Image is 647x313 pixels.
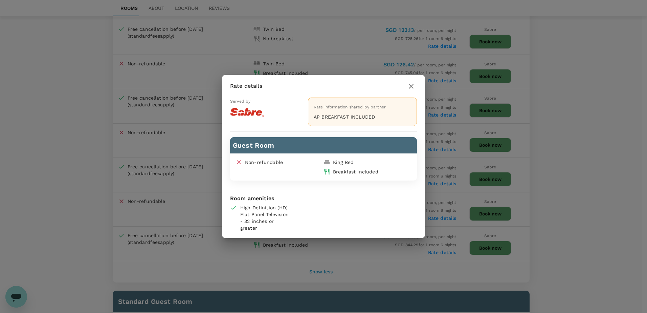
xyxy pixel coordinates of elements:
[323,159,330,166] img: king-bed-icon
[314,105,386,109] span: Rate information shared by partner
[233,140,414,151] h6: Guest Room
[245,159,283,166] p: Non-refundable
[314,113,411,120] p: AP BREAKFAST INCLUDED
[230,194,417,203] p: Room amenities
[240,205,289,231] span: High Definition (HD) Flat Panel Television - 32 inches or greater
[230,108,264,117] img: 100-rate-logo
[333,159,354,166] div: King Bed
[333,168,378,175] div: Breakfast included
[230,82,262,90] p: Rate details
[230,99,250,104] span: Served by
